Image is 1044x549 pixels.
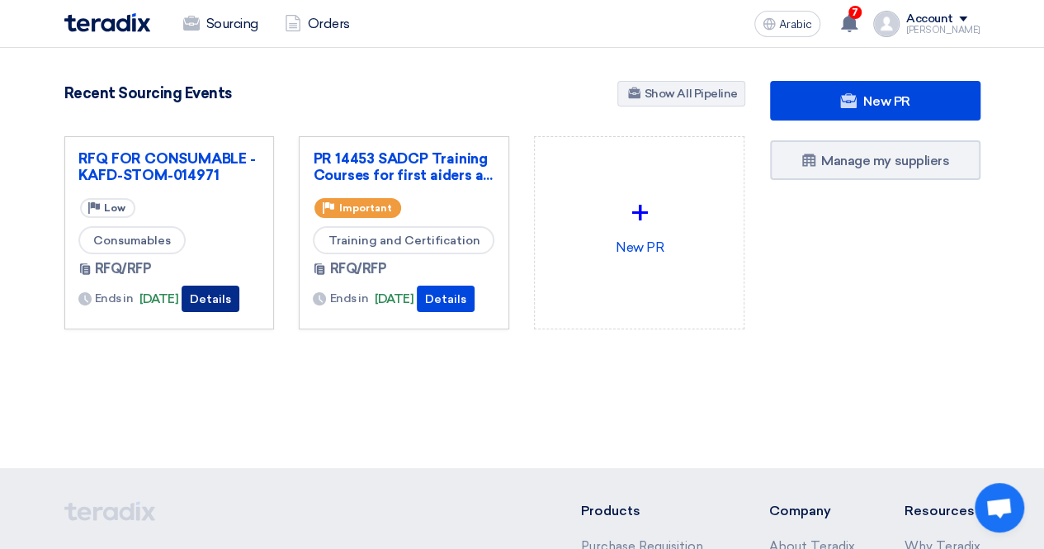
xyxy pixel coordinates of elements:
[905,503,975,518] font: Resources
[906,25,980,35] font: [PERSON_NAME]
[975,483,1024,532] a: Open chat
[64,13,150,32] img: Teradix logo
[863,93,909,109] font: New PR
[425,292,466,306] font: Details
[64,84,232,102] font: Recent Sourcing Events
[328,234,479,248] font: Training and Certification
[616,239,664,255] font: New PR
[139,291,178,306] font: [DATE]
[580,503,640,518] font: Products
[190,292,231,306] font: Details
[78,150,261,183] a: RFQ FOR CONSUMABLE -KAFD-STOM-014971
[93,234,171,248] font: Consumables
[206,16,258,31] font: Sourcing
[779,17,812,31] font: Arabic
[308,16,350,31] font: Orders
[313,150,492,183] font: PR 14453 SADCP Training Courses for first aiders a...
[821,153,949,168] font: Manage my suppliers
[769,503,831,518] font: Company
[338,202,391,214] font: Important
[313,150,495,183] a: PR 14453 SADCP Training Courses for first aiders a...
[852,7,858,18] font: 7
[104,202,125,214] font: Low
[645,87,738,101] font: Show All Pipeline
[617,81,745,106] a: Show All Pipeline
[873,11,900,37] img: profile_test.png
[170,6,272,42] a: Sourcing
[906,12,953,26] font: Account
[329,291,368,305] font: Ends in
[329,261,386,277] font: RFQ/RFP
[770,140,980,180] a: Manage my suppliers
[78,150,256,183] font: RFQ FOR CONSUMABLE -KAFD-STOM-014971
[182,286,239,312] button: Details
[754,11,820,37] button: Arabic
[375,291,413,306] font: [DATE]
[95,291,134,305] font: Ends in
[95,261,152,277] font: RFQ/RFP
[417,286,475,312] button: Details
[272,6,363,42] a: Orders
[631,193,649,233] font: +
